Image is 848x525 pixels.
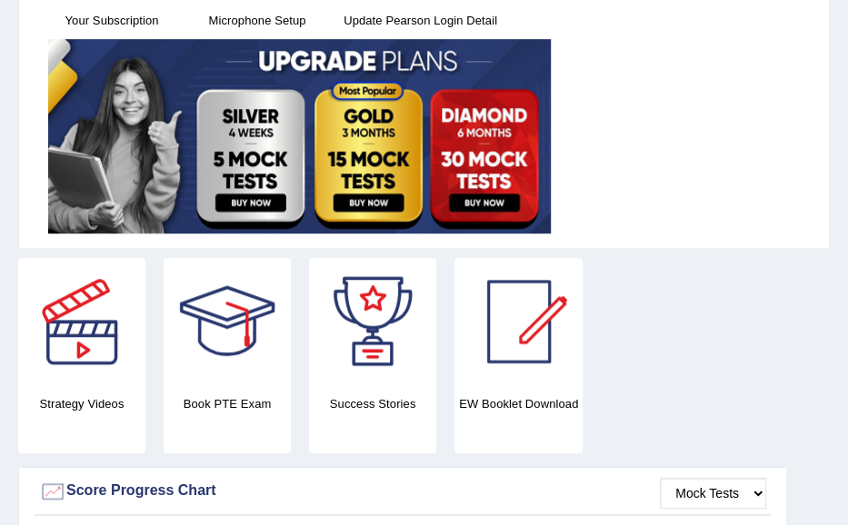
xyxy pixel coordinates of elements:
h4: Microphone Setup [194,11,321,30]
h4: Your Subscription [48,11,175,30]
h4: Success Stories [309,394,436,413]
div: Score Progress Chart [39,478,766,505]
h4: EW Booklet Download [454,394,583,413]
h4: Book PTE Exam [164,394,291,413]
img: small5.jpg [48,39,551,233]
h4: Strategy Videos [18,394,145,413]
h4: Update Pearson Login Detail [339,11,502,30]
